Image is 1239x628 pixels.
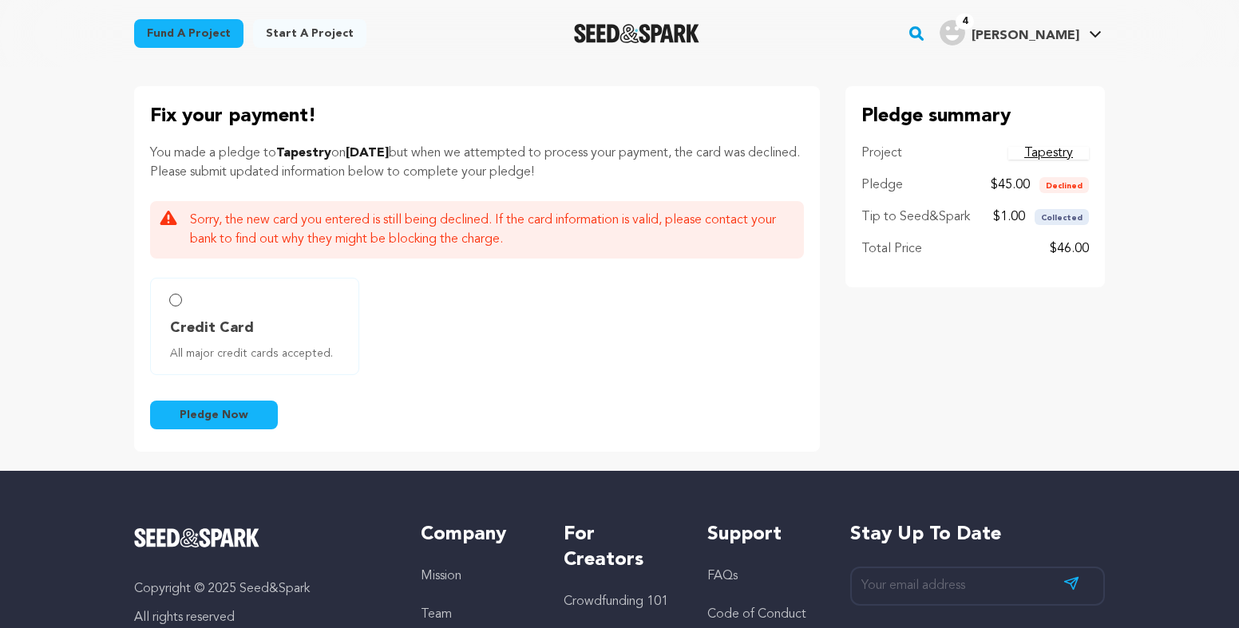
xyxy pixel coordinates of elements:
[1039,177,1089,193] span: Declined
[861,176,903,195] p: Pledge
[134,528,259,547] img: Seed&Spark Logo
[564,595,668,608] a: Crowdfunding 101
[170,346,346,361] span: All major credit cards accepted.
[956,14,974,30] span: 4
[707,608,806,621] a: Code of Conduct
[150,401,278,429] button: Pledge Now
[150,102,804,131] p: Fix your payment!
[940,20,1079,45] div: David G.'s Profile
[134,579,389,598] p: Copyright © 2025 Seed&Spark
[1050,239,1089,259] p: $46.00
[180,407,248,423] span: Pledge Now
[707,522,818,547] h5: Support
[936,17,1105,50] span: David G.'s Profile
[850,522,1105,547] h5: Stay up to date
[940,20,965,45] img: user.png
[993,211,1025,223] span: $1.00
[991,179,1030,192] span: $45.00
[574,24,699,43] img: Seed&Spark Logo Dark Mode
[861,144,902,163] p: Project
[1008,147,1089,160] a: Tapestry
[276,147,331,160] span: Tapestry
[1035,209,1089,225] span: Collected
[861,207,970,227] p: Tip to Seed&Spark
[170,317,254,339] span: Credit Card
[346,147,389,160] span: [DATE]
[564,522,675,573] h5: For Creators
[707,570,738,583] a: FAQs
[134,608,389,627] p: All rights reserved
[972,30,1079,42] span: [PERSON_NAME]
[190,211,794,249] p: Sorry, the new card you entered is still being declined. If the card information is valid, please...
[574,24,699,43] a: Seed&Spark Homepage
[134,19,243,48] a: Fund a project
[421,570,461,583] a: Mission
[936,17,1105,45] a: David G.'s Profile
[253,19,366,48] a: Start a project
[134,528,389,547] a: Seed&Spark Homepage
[850,567,1105,606] input: Your email address
[861,102,1089,131] p: Pledge summary
[150,144,804,182] p: You made a pledge to on but when we attempted to process your payment, the card was declined. Ple...
[421,608,452,621] a: Team
[861,239,922,259] p: Total Price
[421,522,532,547] h5: Company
